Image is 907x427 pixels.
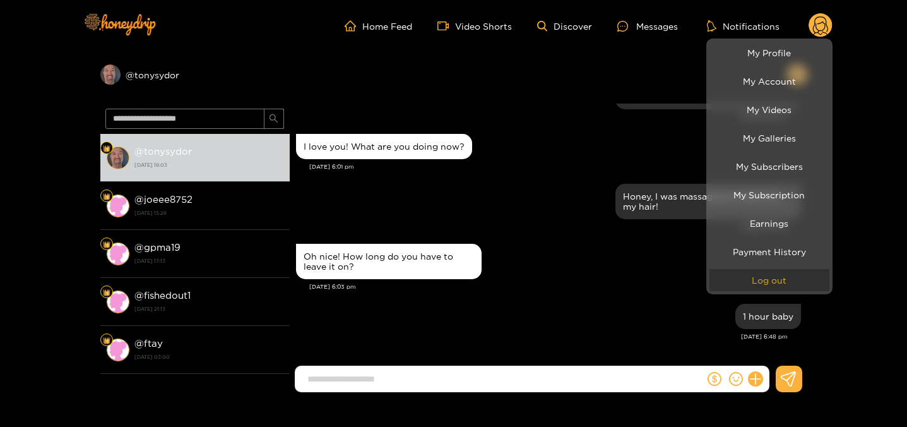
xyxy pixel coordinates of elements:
a: Earnings [709,212,829,234]
a: My Videos [709,99,829,121]
a: My Subscribers [709,155,829,177]
a: My Galleries [709,127,829,149]
a: My Subscription [709,184,829,206]
button: Log out [709,269,829,291]
a: My Account [709,70,829,92]
a: Payment History [709,241,829,263]
a: My Profile [709,42,829,64]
